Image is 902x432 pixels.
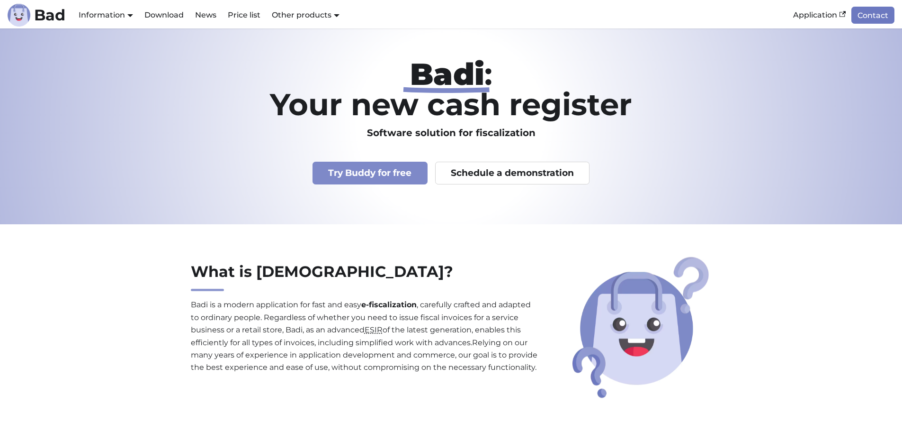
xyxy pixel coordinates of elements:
[451,167,574,178] font: Schedule a demonstration
[270,86,632,123] font: Your new cash register
[222,7,266,23] a: Price list
[144,10,184,19] font: Download
[195,10,216,19] font: News
[79,10,133,19] a: Information
[851,7,894,23] a: Contact
[328,167,411,178] font: Try Buddy for free
[484,55,492,92] font: :
[8,4,30,27] img: Logo
[569,254,712,401] img: What is Buddy?
[272,10,339,19] a: Other products
[189,7,222,23] a: News
[435,162,590,184] a: Schedule a demonstration
[191,300,531,334] font: , carefully crafted and adapted to ordinary people. Regardless of whether you need to issue fisca...
[228,10,260,19] font: Price list
[191,325,521,347] font: of the latest generation, enables this efficiently for all types of invoices, including simplifie...
[8,4,65,27] a: LogoBad
[367,127,536,138] font: Software solution for fiscalization
[793,10,837,19] font: Application
[787,7,851,23] a: Application
[857,11,888,20] font: Contact
[79,10,125,19] font: Information
[365,325,383,334] font: ESIR
[410,55,484,92] font: Badi
[34,6,65,24] font: Bad
[139,7,189,23] a: Download
[191,338,537,372] font: Relying on our many years of experience in application development and commerce, our goal is to p...
[191,300,361,309] font: Badi is a modern application for fast and easy
[272,10,331,19] font: Other products
[361,300,417,309] font: e-fiscalization
[313,162,428,184] a: Try Buddy for free
[365,325,383,334] abbr: Електронски систем за издавање рачуна
[191,262,453,281] font: What is [DEMOGRAPHIC_DATA]?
